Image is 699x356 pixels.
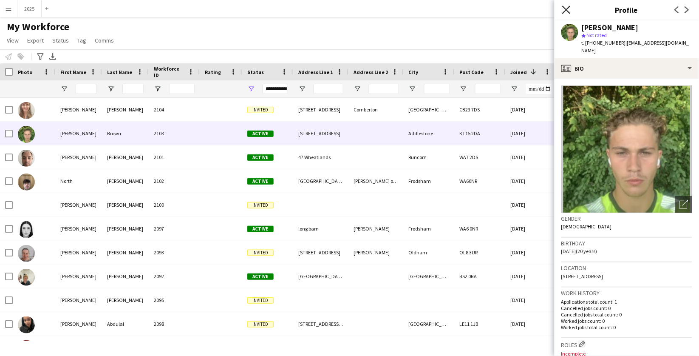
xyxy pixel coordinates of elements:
[455,98,506,121] div: CB23 7DS
[102,122,149,145] div: Brown
[293,169,348,193] div: [GEOGRAPHIC_DATA] , [PERSON_NAME]
[561,311,692,318] p: Cancelled jobs total count: 0
[555,58,699,79] div: Bio
[354,85,361,93] button: Open Filter Menu
[404,98,455,121] div: [GEOGRAPHIC_DATA]
[55,288,102,312] div: [PERSON_NAME]
[587,32,607,38] span: Not rated
[404,265,455,288] div: [GEOGRAPHIC_DATA]
[27,37,44,44] span: Export
[49,35,72,46] a: Status
[298,85,306,93] button: Open Filter Menu
[455,145,506,169] div: WA7 2DS
[60,85,68,93] button: Open Filter Menu
[404,312,455,336] div: [GEOGRAPHIC_DATA]
[506,193,557,216] div: [DATE]
[247,226,274,232] span: Active
[95,37,114,44] span: Comms
[506,265,557,288] div: [DATE]
[3,35,22,46] a: View
[18,126,35,143] img: Jude Brown
[18,316,35,333] img: Lina Abdulal
[102,312,149,336] div: Abdulal
[149,241,200,264] div: 2093
[298,69,333,75] span: Address Line 1
[404,145,455,169] div: Runcorn
[102,169,149,193] div: [PERSON_NAME]
[154,66,184,78] span: Workforce ID
[348,169,404,193] div: [PERSON_NAME] on the hill
[102,217,149,240] div: [PERSON_NAME]
[55,241,102,264] div: [PERSON_NAME]
[55,169,102,193] div: North
[404,241,455,264] div: Oldham
[102,265,149,288] div: [PERSON_NAME]
[247,202,274,208] span: Invited
[506,169,557,193] div: [DATE]
[424,84,450,94] input: City Filter Input
[55,193,102,216] div: [PERSON_NAME]
[247,250,274,256] span: Invited
[460,85,467,93] button: Open Filter Menu
[561,318,692,324] p: Worked jobs count: 0
[205,69,221,75] span: Rating
[293,98,348,121] div: [STREET_ADDRESS]
[7,20,69,33] span: My Workforce
[561,340,692,349] h3: Roles
[561,305,692,311] p: Cancelled jobs count: 0
[18,221,35,238] img: Betty Fisher
[55,98,102,121] div: [PERSON_NAME]
[455,265,506,288] div: BS2 0BA
[404,122,455,145] div: Addlestone
[561,289,692,297] h3: Work history
[55,217,102,240] div: [PERSON_NAME]
[561,248,597,254] span: [DATE] (20 years)
[18,269,35,286] img: Katrina Holmes
[52,37,69,44] span: Status
[293,241,348,264] div: [STREET_ADDRESS]
[409,85,416,93] button: Open Filter Menu
[18,174,35,191] img: North Fisher
[561,223,612,230] span: [DEMOGRAPHIC_DATA]
[506,98,557,121] div: [DATE]
[247,131,274,137] span: Active
[154,85,161,93] button: Open Filter Menu
[102,145,149,169] div: [PERSON_NAME]
[561,85,692,213] img: Crew avatar or photo
[511,85,518,93] button: Open Filter Menu
[55,265,102,288] div: [PERSON_NAME]
[506,312,557,336] div: [DATE]
[149,288,200,312] div: 2095
[293,145,348,169] div: 47 Wheatlands
[60,69,86,75] span: First Name
[149,312,200,336] div: 2098
[48,51,58,62] app-action-btn: Export XLSX
[102,241,149,264] div: [PERSON_NAME]
[247,178,274,185] span: Active
[475,84,501,94] input: Post Code Filter Input
[561,215,692,222] h3: Gender
[582,40,626,46] span: t. [PHONE_NUMBER]
[526,84,552,94] input: Joined Filter Input
[149,193,200,216] div: 2100
[293,122,348,145] div: [STREET_ADDRESS]
[582,24,639,31] div: [PERSON_NAME]
[455,122,506,145] div: KT15 2DA
[18,245,35,262] img: Karla Hewitt
[55,312,102,336] div: [PERSON_NAME]
[7,37,19,44] span: View
[506,145,557,169] div: [DATE]
[354,69,388,75] span: Address Line 2
[561,324,692,330] p: Worked jobs total count: 0
[455,241,506,264] div: OL8 3UR
[293,312,348,336] div: [STREET_ADDRESS][PERSON_NAME]
[107,85,115,93] button: Open Filter Menu
[18,69,32,75] span: Photo
[77,37,86,44] span: Tag
[247,273,274,280] span: Active
[24,35,47,46] a: Export
[18,102,35,119] img: Sarah Edwards
[149,217,200,240] div: 2097
[369,84,399,94] input: Address Line 2 Filter Input
[55,122,102,145] div: [PERSON_NAME]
